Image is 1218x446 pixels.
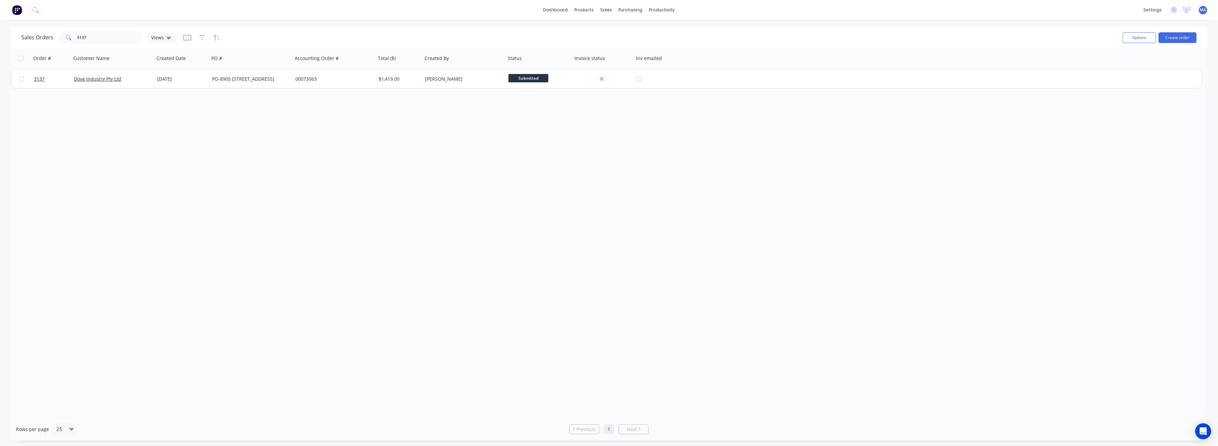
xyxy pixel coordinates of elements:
div: 00073063 [295,76,369,82]
span: Rows per page [16,426,49,433]
div: products [571,5,597,15]
div: Total ($) [378,55,396,62]
div: PO # [211,55,222,62]
div: purchasing [616,5,646,15]
div: productivity [646,5,678,15]
div: $1,419.00 [379,76,418,82]
button: Options [1123,32,1156,43]
span: Next [627,426,637,433]
div: PO-8905 [STREET_ADDRESS] [212,76,286,82]
img: Factory [12,5,22,15]
div: Customer Name [73,55,110,62]
div: Status [508,55,522,62]
div: sales [597,5,616,15]
div: Created By [425,55,449,62]
h1: Sales Orders [21,34,53,41]
ul: Pagination [567,424,651,434]
a: Dove Industry Pty Ltd [74,76,121,82]
span: Submitted [508,74,548,82]
div: [PERSON_NAME] [425,76,499,82]
a: Page 1 is your current page [604,424,614,434]
div: Accounting Order # [295,55,339,62]
span: Previous [577,426,596,433]
a: 3137 [34,69,74,89]
div: [DATE] [157,76,207,82]
div: settings [1140,5,1165,15]
span: 3137 [34,76,45,82]
a: dashboard [540,5,571,15]
button: Create order [1159,32,1197,43]
div: Created Date [156,55,186,62]
div: Inv emailed [636,55,662,62]
div: Invoice status [574,55,605,62]
a: Next page [619,426,648,433]
div: Order # [33,55,51,62]
div: Open Intercom Messenger [1195,423,1211,439]
a: Previous page [570,426,599,433]
span: MA [1200,7,1206,13]
input: Search... [77,31,142,44]
span: Views [151,34,164,41]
